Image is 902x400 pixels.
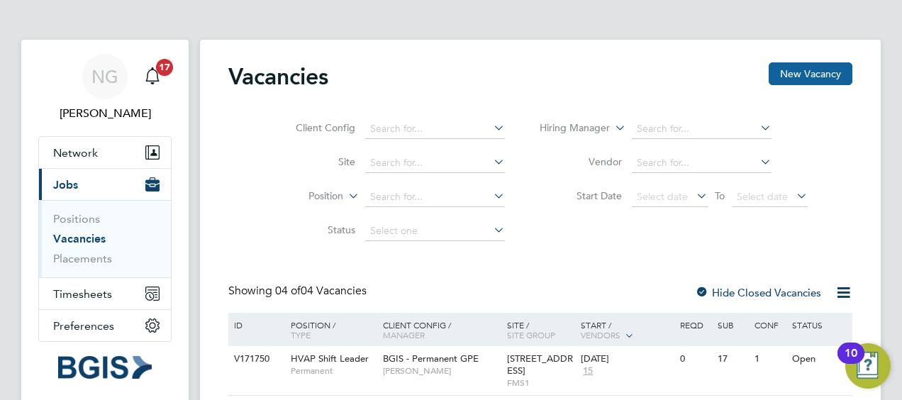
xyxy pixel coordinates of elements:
div: Conf [751,313,788,337]
a: Placements [53,252,112,265]
div: Status [789,313,850,337]
input: Search for... [632,153,772,173]
label: Hiring Manager [528,121,610,135]
span: [PERSON_NAME] [383,365,500,377]
div: [DATE] [581,353,673,365]
label: Vendor [540,155,622,168]
span: Vendors [581,329,620,340]
div: Showing [228,284,369,299]
div: Reqd [676,313,713,337]
span: HVAP Shift Leader [291,352,369,365]
span: 17 [156,59,173,76]
span: FMS1 [507,377,574,389]
label: Site [274,155,355,168]
span: Permanent [291,365,376,377]
label: Status [274,223,355,236]
span: To [711,187,729,205]
div: Start / [577,313,676,348]
div: Client Config / [379,313,503,347]
div: Open [789,346,850,372]
span: 04 of [275,284,301,298]
label: Position [262,189,343,204]
label: Client Config [274,121,355,134]
button: Jobs [39,169,171,200]
span: Select date [637,190,688,203]
div: Sub [714,313,751,337]
label: Start Date [540,189,622,202]
div: 1 [751,346,788,372]
a: 17 [138,54,167,99]
a: NG[PERSON_NAME] [38,54,172,122]
input: Search for... [365,187,505,207]
span: NG [91,67,118,86]
button: Preferences [39,310,171,341]
span: Site Group [507,329,555,340]
span: BGIS - Permanent GPE [383,352,479,365]
div: Jobs [39,200,171,277]
span: [STREET_ADDRESS] [507,352,573,377]
a: Vacancies [53,232,106,245]
span: Select date [737,190,788,203]
span: Nick Guest [38,105,172,122]
button: Timesheets [39,278,171,309]
button: New Vacancy [769,62,852,85]
span: Timesheets [53,287,112,301]
input: Select one [365,221,505,241]
button: Network [39,137,171,168]
input: Search for... [365,153,505,173]
span: Type [291,329,311,340]
div: ID [230,313,280,337]
div: Position / [280,313,379,347]
div: V171750 [230,346,280,372]
span: 04 Vacancies [275,284,367,298]
button: Open Resource Center, 10 new notifications [845,343,891,389]
input: Search for... [365,119,505,139]
span: Preferences [53,319,114,333]
div: 0 [676,346,713,372]
div: 17 [714,346,751,372]
img: bgis-logo-retina.png [58,356,152,379]
a: Positions [53,212,100,226]
div: Site / [503,313,578,347]
span: Network [53,146,98,160]
input: Search for... [632,119,772,139]
div: 10 [845,353,857,372]
span: Manager [383,329,425,340]
a: Go to home page [38,356,172,379]
span: Jobs [53,178,78,191]
span: 15 [581,365,595,377]
h2: Vacancies [228,62,328,91]
label: Hide Closed Vacancies [695,286,821,299]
